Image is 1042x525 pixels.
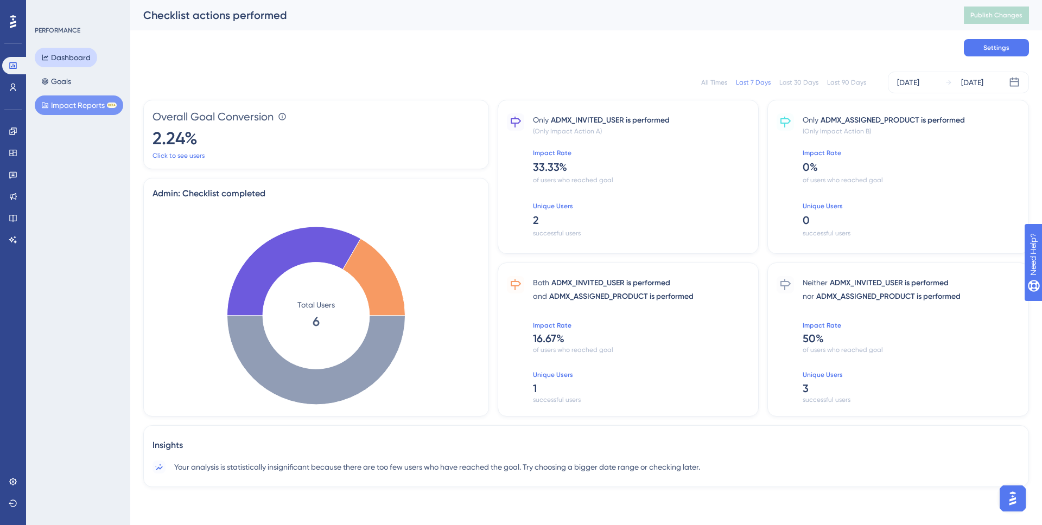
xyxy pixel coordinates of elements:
span: Only [533,113,549,126]
span: Publish Changes [970,11,1022,20]
span: nor [803,290,814,303]
span: 3 [803,381,1020,394]
tspan: 6 [313,313,320,329]
span: of users who reached goal [803,345,1020,353]
span: 0 % [803,159,1020,175]
span: Impact Rate [533,321,750,329]
span: Need Help? [26,3,68,16]
div: Last 30 Days [779,78,818,87]
span: ADMX_INVITED_USER is performed [551,277,670,290]
span: (Only Impact Action B) [803,127,1020,136]
tspan: Total Users [297,300,335,309]
div: Last 7 Days [736,78,771,87]
span: 0 [803,213,1020,228]
span: ADMX_ASSIGNED_PRODUCT is performed [549,290,694,303]
span: successful users [803,229,1020,238]
span: Unique Users [803,202,1020,210]
span: 16.67 % [533,331,750,344]
span: of users who reached goal [803,176,1020,184]
span: Impact Rate [803,149,1020,157]
div: All Times [701,78,727,87]
span: Admin: Checklist completed [153,187,480,198]
span: successful users [533,229,750,238]
span: Neither [803,276,828,289]
span: Impact Rate [533,149,750,157]
span: ADMX_ASSIGNED_PRODUCT is performed [821,114,965,127]
span: and [533,290,547,303]
span: successful users [803,395,1020,403]
span: ADMX_INVITED_USER is performed [551,114,670,127]
div: [DATE] [961,76,983,89]
span: Impact Rate [803,321,1020,329]
div: Checklist actions performed [143,8,937,23]
button: Goals [35,72,78,91]
span: 1 [533,381,750,394]
span: 33.33 % [533,159,750,175]
span: Your analysis is statistically insignificant because there are too few users who have reached the... [174,460,700,473]
span: 50 % [803,331,1020,344]
span: Insights [153,439,1020,452]
span: of users who reached goal [533,345,750,353]
div: Last 90 Days [827,78,866,87]
span: 2.24 % [153,126,480,149]
span: successful users [533,395,750,403]
button: Settings [964,39,1029,56]
button: Dashboard [35,48,97,67]
span: Overall Goal Conversion [153,109,274,124]
span: Settings [983,43,1009,52]
span: 2 [533,213,750,228]
div: PERFORMANCE [35,26,80,35]
span: ADMX_INVITED_USER is performed [830,277,949,290]
button: Impact ReportsBETA [35,95,123,115]
span: Only [803,113,818,126]
span: (Only Impact Action A) [533,127,750,136]
span: Unique Users [533,202,750,210]
button: Publish Changes [964,7,1029,24]
span: Unique Users [803,370,1020,378]
span: Unique Users [533,370,750,378]
span: Both [533,276,549,289]
a: Click to see users [153,151,205,160]
div: [DATE] [897,76,919,89]
iframe: UserGuiding AI Assistant Launcher [996,482,1029,515]
span: ADMX_ASSIGNED_PRODUCT is performed [816,290,961,303]
span: of users who reached goal [533,176,750,184]
div: BETA [107,103,117,108]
